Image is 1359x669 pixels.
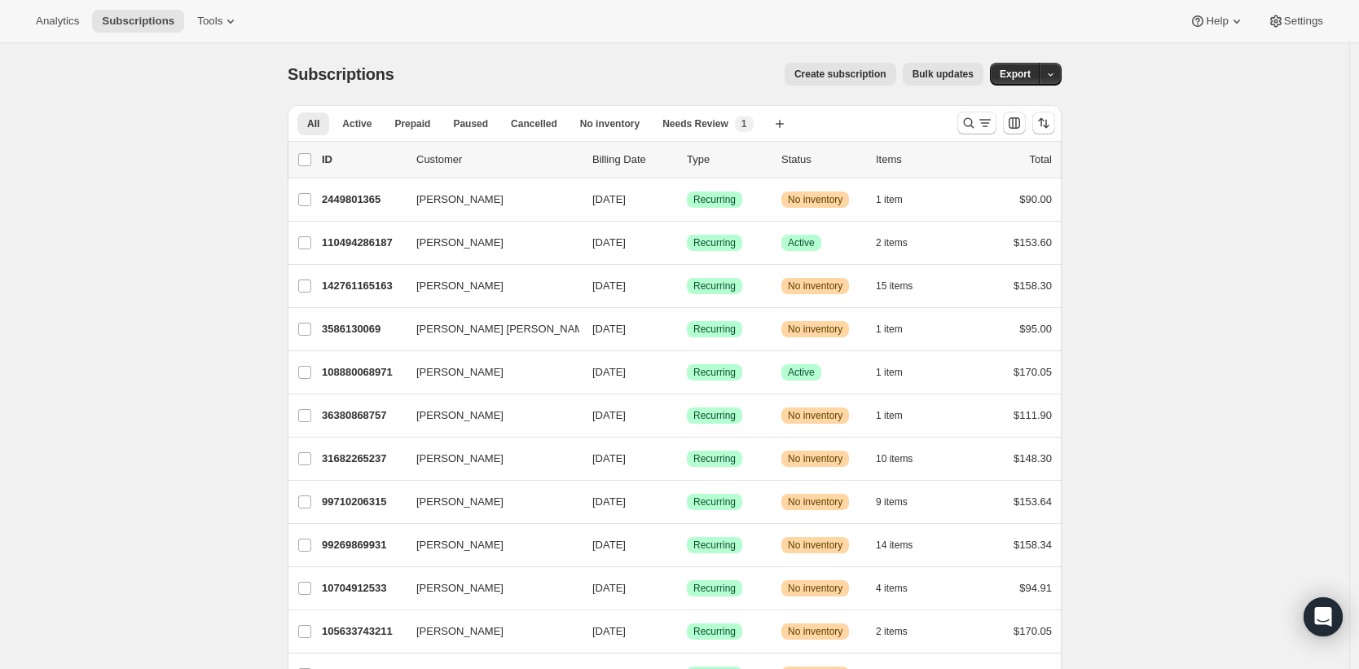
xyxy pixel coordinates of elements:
span: $170.05 [1014,625,1052,637]
button: [PERSON_NAME] [407,446,570,472]
button: 4 items [876,577,926,600]
span: Recurring [693,323,736,336]
button: Subscriptions [92,10,184,33]
span: Prepaid [394,117,430,130]
span: Recurring [693,539,736,552]
div: 99269869931[PERSON_NAME][DATE]SuccessRecurringWarningNo inventory14 items$158.34 [322,534,1052,557]
button: [PERSON_NAME] [PERSON_NAME] [407,316,570,342]
div: 99710206315[PERSON_NAME][DATE]SuccessRecurringWarningNo inventory9 items$153.64 [322,491,1052,513]
span: No inventory [788,409,842,422]
button: 1 item [876,404,921,427]
span: 2 items [876,625,908,638]
button: [PERSON_NAME] [407,187,570,213]
div: Type [687,152,768,168]
span: $111.90 [1014,409,1052,421]
button: [PERSON_NAME] [407,575,570,601]
span: [DATE] [592,539,626,551]
span: Recurring [693,193,736,206]
div: 142761165163[PERSON_NAME][DATE]SuccessRecurringWarningNo inventory15 items$158.30 [322,275,1052,297]
span: No inventory [580,117,640,130]
button: [PERSON_NAME] [407,359,570,385]
p: 2449801365 [322,191,403,208]
button: [PERSON_NAME] [407,403,570,429]
span: [DATE] [592,366,626,378]
div: 108880068971[PERSON_NAME][DATE]SuccessRecurringSuccessActive1 item$170.05 [322,361,1052,384]
span: [DATE] [592,323,626,335]
span: $90.00 [1019,193,1052,205]
span: [PERSON_NAME] [416,191,504,208]
button: Settings [1258,10,1333,33]
span: $158.34 [1014,539,1052,551]
span: Needs Review [662,117,728,130]
span: Active [342,117,372,130]
span: $95.00 [1019,323,1052,335]
span: [PERSON_NAME] [416,537,504,553]
div: 2449801365[PERSON_NAME][DATE]SuccessRecurringWarningNo inventory1 item$90.00 [322,188,1052,211]
span: Recurring [693,495,736,508]
div: 36380868757[PERSON_NAME][DATE]SuccessRecurringWarningNo inventory1 item$111.90 [322,404,1052,427]
span: $158.30 [1014,279,1052,292]
span: [PERSON_NAME] [PERSON_NAME] [416,321,593,337]
button: Customize table column order and visibility [1003,112,1026,134]
span: No inventory [788,193,842,206]
span: [DATE] [592,625,626,637]
div: 10704912533[PERSON_NAME][DATE]SuccessRecurringWarningNo inventory4 items$94.91 [322,577,1052,600]
button: Search and filter results [957,112,996,134]
span: 4 items [876,582,908,595]
p: Billing Date [592,152,674,168]
span: No inventory [788,495,842,508]
span: Analytics [36,15,79,28]
span: Recurring [693,582,736,595]
button: 1 item [876,361,921,384]
button: Create subscription [785,63,896,86]
button: Help [1180,10,1254,33]
p: Customer [416,152,579,168]
span: Recurring [693,236,736,249]
p: 10704912533 [322,580,403,596]
button: 14 items [876,534,930,557]
span: [DATE] [592,495,626,508]
div: Open Intercom Messenger [1304,597,1343,636]
span: [DATE] [592,236,626,249]
button: 1 item [876,318,921,341]
div: IDCustomerBilling DateTypeStatusItemsTotal [322,152,1052,168]
p: 142761165163 [322,278,403,294]
span: [DATE] [592,279,626,292]
p: 99710206315 [322,494,403,510]
span: [DATE] [592,452,626,464]
span: 1 [741,117,747,130]
span: Recurring [693,625,736,638]
span: $94.91 [1019,582,1052,594]
span: $170.05 [1014,366,1052,378]
div: 3586130069[PERSON_NAME] [PERSON_NAME][DATE]SuccessRecurringWarningNo inventory1 item$95.00 [322,318,1052,341]
span: [PERSON_NAME] [416,451,504,467]
span: Tools [197,15,222,28]
span: 9 items [876,495,908,508]
div: Items [876,152,957,168]
button: Export [990,63,1040,86]
span: 1 item [876,323,903,336]
span: No inventory [788,625,842,638]
span: [DATE] [592,193,626,205]
button: 2 items [876,231,926,254]
span: [DATE] [592,582,626,594]
p: ID [322,152,403,168]
span: [PERSON_NAME] [416,580,504,596]
p: 36380868757 [322,407,403,424]
span: $148.30 [1014,452,1052,464]
button: 10 items [876,447,930,470]
span: Settings [1284,15,1323,28]
p: Total [1030,152,1052,168]
span: [PERSON_NAME] [416,364,504,381]
span: Create subscription [794,68,886,81]
span: Paused [453,117,488,130]
span: Active [788,366,815,379]
span: [PERSON_NAME] [416,278,504,294]
button: [PERSON_NAME] [407,230,570,256]
span: Bulk updates [913,68,974,81]
span: Recurring [693,279,736,293]
button: Bulk updates [903,63,983,86]
span: 1 item [876,193,903,206]
span: No inventory [788,539,842,552]
span: All [307,117,319,130]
